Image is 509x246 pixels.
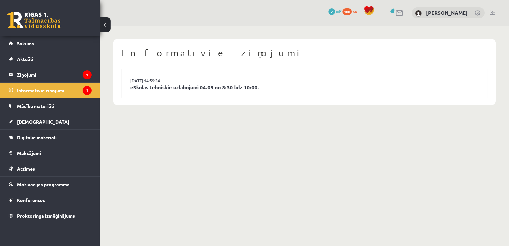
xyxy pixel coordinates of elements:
[17,213,75,219] span: Proktoringa izmēģinājums
[328,8,335,15] span: 2
[9,83,92,98] a: Informatīvie ziņojumi1
[9,67,92,82] a: Ziņojumi1
[9,51,92,67] a: Aktuāli
[17,56,33,62] span: Aktuāli
[9,161,92,176] a: Atzīmes
[328,8,341,14] a: 2 mP
[415,10,422,17] img: Līga Ruskule
[336,8,341,14] span: mP
[17,67,92,82] legend: Ziņojumi
[17,134,57,140] span: Digitālie materiāli
[130,84,479,91] a: eSkolas tehniskie uzlabojumi 04.09 no 8:30 līdz 10:00.
[130,77,180,84] a: [DATE] 14:59:24
[17,40,34,46] span: Sākums
[9,114,92,129] a: [DEMOGRAPHIC_DATA]
[122,47,487,59] h1: Informatīvie ziņojumi
[9,145,92,161] a: Maksājumi
[353,8,357,14] span: xp
[83,70,92,79] i: 1
[9,98,92,114] a: Mācību materiāli
[17,119,69,125] span: [DEMOGRAPHIC_DATA]
[17,145,92,161] legend: Maksājumi
[17,83,92,98] legend: Informatīvie ziņojumi
[9,192,92,208] a: Konferences
[17,103,54,109] span: Mācību materiāli
[426,9,468,16] a: [PERSON_NAME]
[7,12,61,28] a: Rīgas 1. Tālmācības vidusskola
[17,181,70,187] span: Motivācijas programma
[17,166,35,172] span: Atzīmes
[9,208,92,223] a: Proktoringa izmēģinājums
[9,177,92,192] a: Motivācijas programma
[9,130,92,145] a: Digitālie materiāli
[83,86,92,95] i: 1
[9,36,92,51] a: Sākums
[17,197,45,203] span: Konferences
[342,8,352,15] span: 100
[342,8,360,14] a: 100 xp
